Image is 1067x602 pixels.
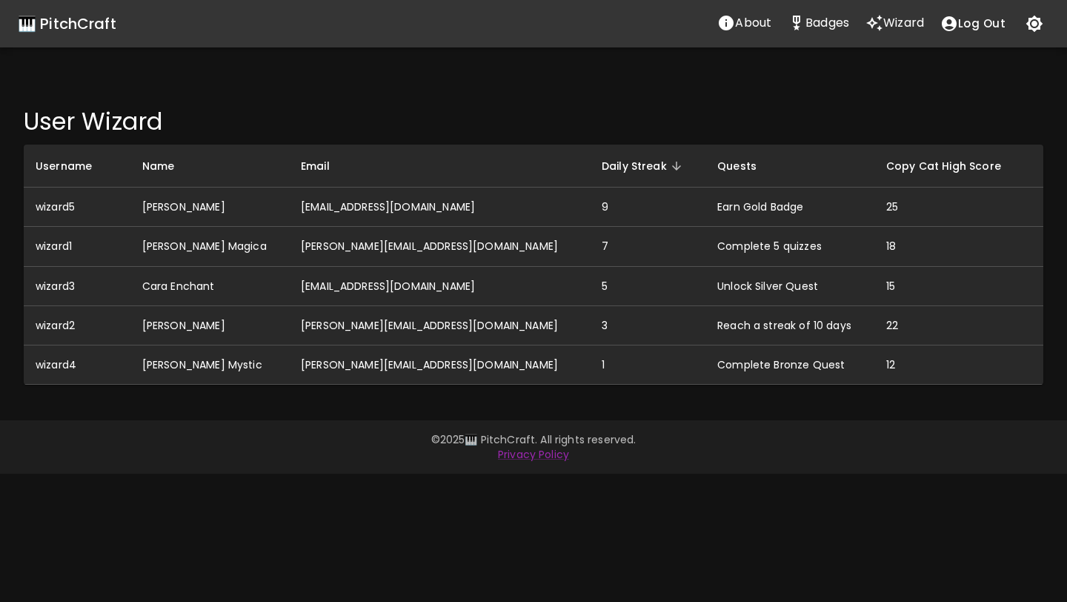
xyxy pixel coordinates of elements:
[130,266,289,305] td: Cara Enchant
[130,305,289,345] td: [PERSON_NAME]
[130,227,289,266] td: [PERSON_NAME] Magica
[301,157,349,175] span: Email
[590,305,705,345] td: 3
[709,8,780,38] button: About
[289,345,590,384] td: [PERSON_NAME][EMAIL_ADDRESS][DOMAIN_NAME]
[590,345,705,384] td: 1
[717,157,776,175] span: Quests
[289,266,590,305] td: [EMAIL_ADDRESS][DOMAIN_NAME]
[24,188,130,227] td: wizard5
[24,305,130,345] td: wizard2
[130,345,289,384] td: [PERSON_NAME] Mystic
[130,188,289,227] td: [PERSON_NAME]
[874,227,1043,266] td: 18
[24,107,1043,136] h4: User Wizard
[24,266,130,305] td: wizard3
[289,227,590,266] td: [PERSON_NAME][EMAIL_ADDRESS][DOMAIN_NAME]
[709,8,780,39] a: About
[498,447,569,462] a: Privacy Policy
[24,345,130,384] td: wizard4
[857,8,932,38] button: Wizard
[705,227,874,266] td: Complete 5 quizzes
[780,8,857,38] button: Stats
[590,227,705,266] td: 7
[36,157,111,175] span: Username
[932,8,1014,39] button: account of current user
[874,345,1043,384] td: 12
[780,8,857,39] a: Stats
[142,157,194,175] span: Name
[705,188,874,227] td: Earn Gold Badge
[590,188,705,227] td: 9
[289,305,590,345] td: [PERSON_NAME][EMAIL_ADDRESS][DOMAIN_NAME]
[602,157,686,175] span: Daily Streak
[705,266,874,305] td: Unlock Silver Quest
[886,157,1020,175] span: Copy Cat High Score
[590,266,705,305] td: 5
[857,8,932,39] a: Wizard
[705,305,874,345] td: Reach a streak of 10 days
[107,432,960,447] p: © 2025 🎹 PitchCraft. All rights reserved.
[874,305,1043,345] td: 22
[289,188,590,227] td: [EMAIL_ADDRESS][DOMAIN_NAME]
[735,14,771,32] p: About
[874,266,1043,305] td: 15
[874,188,1043,227] td: 25
[18,12,116,36] a: 🎹 PitchCraft
[705,345,874,384] td: Complete Bronze Quest
[883,14,924,32] p: Wizard
[805,14,849,32] p: Badges
[24,227,130,266] td: wizard1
